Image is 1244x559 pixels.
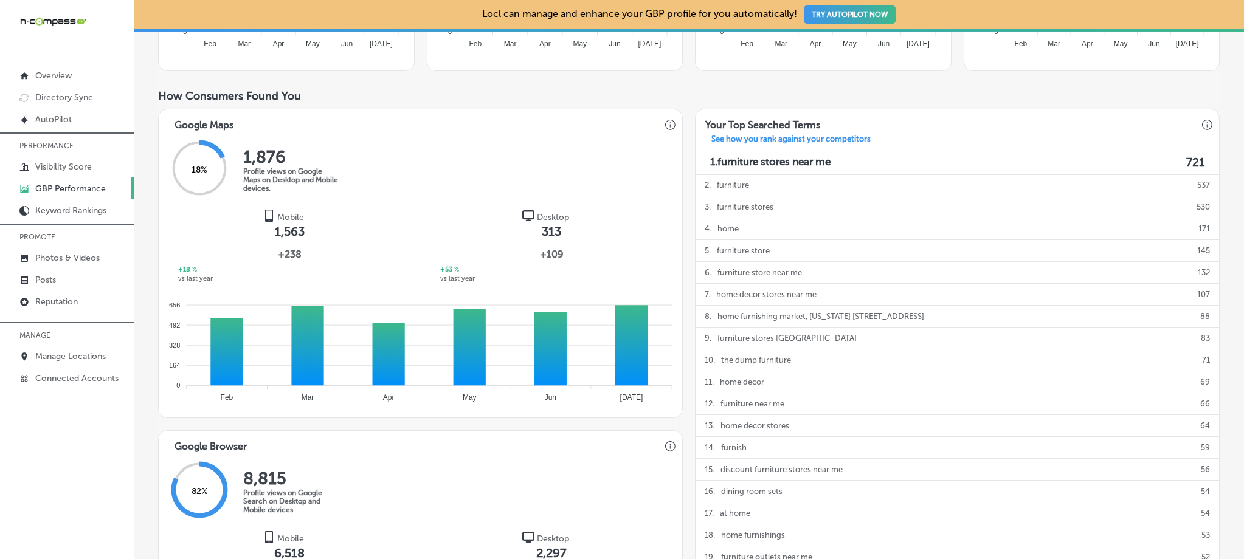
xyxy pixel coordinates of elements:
[243,167,340,193] p: Profile views on Google Maps on Desktop and Mobile devices.
[1201,524,1210,546] p: 53
[1201,437,1210,458] p: 59
[705,240,711,261] p: 5 .
[176,382,180,389] tspan: 0
[1113,39,1127,48] tspan: May
[504,39,517,48] tspan: Mar
[705,393,714,414] p: 12 .
[705,481,715,502] p: 16 .
[1197,240,1210,261] p: 145
[275,224,305,239] span: 1,563
[1200,415,1210,436] p: 64
[183,28,187,35] tspan: 0
[804,5,896,24] button: TRY AUTOPILOT NOW
[169,321,180,329] tspan: 492
[1201,481,1210,502] p: 54
[720,502,750,524] p: at home
[169,341,180,349] tspan: 328
[469,39,482,48] tspan: Feb
[178,265,197,275] h2: +18
[35,70,72,81] p: Overview
[1082,39,1093,48] tspan: Apr
[696,109,830,134] h3: Your Top Searched Terms
[1186,156,1204,170] label: 721
[717,328,857,349] p: furniture stores [GEOGRAPHIC_DATA]
[537,533,569,544] span: Desktop
[35,297,78,307] p: Reputation
[1198,262,1210,283] p: 132
[542,224,561,239] span: 313
[19,16,86,27] img: 660ab0bf-5cc7-4cb8-ba1c-48b5ae0f18e60NCTV_CLogo_TV_Black_-500x88.png
[273,39,285,48] tspan: Apr
[1048,39,1060,48] tspan: Mar
[705,262,711,283] p: 6 .
[35,253,100,263] p: Photos & Videos
[243,147,340,167] h2: 1,876
[721,349,791,371] p: the dump furniture
[620,393,643,402] tspan: [DATE]
[717,218,739,239] p: home
[705,196,711,218] p: 3 .
[35,373,119,383] p: Connected Accounts
[1197,196,1210,218] p: 530
[539,39,551,48] tspan: Apr
[192,165,207,175] span: 18 %
[277,212,304,222] span: Mobile
[1200,306,1210,327] p: 88
[243,489,340,514] p: Profile views on Google Search on Desktop and Mobile devices
[705,174,711,196] p: 2 .
[169,301,180,309] tspan: 656
[720,28,724,35] tspan: 0
[452,265,459,275] span: %
[263,531,275,543] img: logo
[522,531,534,543] img: logo
[741,39,753,48] tspan: Feb
[178,275,213,282] span: vs last year
[1148,39,1159,48] tspan: Jun
[721,481,783,502] p: dining room sets
[306,39,320,48] tspan: May
[1202,349,1210,371] p: 71
[192,486,208,496] span: 82 %
[522,210,534,222] img: logo
[383,393,395,402] tspan: Apr
[1201,502,1210,524] p: 54
[1201,459,1210,480] p: 56
[1200,393,1210,414] p: 66
[717,196,773,218] p: furniture stores
[537,212,569,222] span: Desktop
[35,351,106,362] p: Manage Locations
[720,459,843,480] p: discount furniture stores near me
[341,39,353,48] tspan: Jun
[263,210,275,222] img: logo
[705,371,714,393] p: 11 .
[1198,218,1210,239] p: 171
[717,240,770,261] p: furniture store
[440,275,475,282] span: vs last year
[720,415,789,436] p: home decor stores
[720,371,764,393] p: home decor
[638,39,661,48] tspan: [DATE]
[302,393,314,402] tspan: Mar
[238,39,251,48] tspan: Mar
[35,275,56,285] p: Posts
[1175,39,1198,48] tspan: [DATE]
[716,284,817,305] p: home decor stores near me
[1200,371,1210,393] p: 69
[573,39,587,48] tspan: May
[169,362,180,369] tspan: 164
[35,162,92,172] p: Visibility Score
[994,28,998,35] tspan: 0
[35,92,93,103] p: Directory Sync
[705,524,715,546] p: 18 .
[221,393,233,402] tspan: Feb
[1201,328,1210,349] p: 83
[190,265,197,275] span: %
[1197,174,1210,196] p: 537
[705,437,715,458] p: 14 .
[907,39,930,48] tspan: [DATE]
[717,262,802,283] p: furniture store near me
[158,89,301,103] span: How Consumers Found You
[702,134,880,147] p: See how you rank against your competitors
[440,247,663,262] span: +109
[705,218,711,239] p: 4 .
